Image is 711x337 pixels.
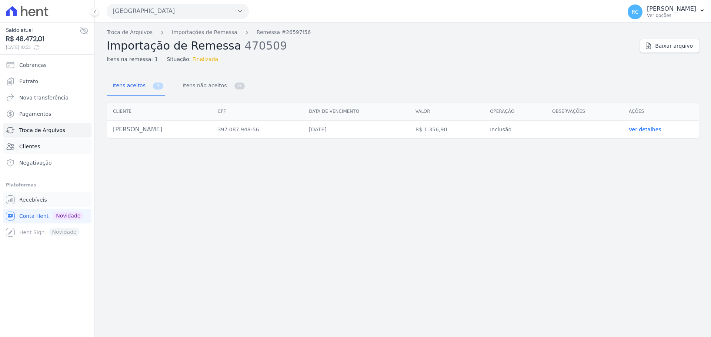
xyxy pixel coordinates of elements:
td: [DATE] [303,121,410,139]
span: Clientes [19,143,40,150]
a: Conta Hent Novidade [3,209,91,223]
span: Extrato [19,78,38,85]
span: Saldo atual [6,26,80,34]
a: Baixar arquivo [640,39,699,53]
td: R$ 1.356,90 [410,121,484,139]
span: Conta Hent [19,212,49,220]
span: RC [632,9,639,14]
a: Negativação [3,155,91,170]
a: Extrato [3,74,91,89]
span: Situação: [167,55,191,63]
div: Plataformas [6,181,89,189]
a: Cobranças [3,58,91,73]
a: Nova transferência [3,90,91,105]
a: Pagamentos [3,107,91,121]
a: Recebíveis [3,192,91,207]
span: Cobranças [19,61,47,69]
td: [PERSON_NAME] [107,121,212,139]
nav: Sidebar [6,58,89,240]
th: Valor [410,102,484,121]
span: Pagamentos [19,110,51,118]
span: 0 [234,82,245,90]
button: RC [PERSON_NAME] Ver opções [622,1,711,22]
td: Inclusão [484,121,546,139]
a: Itens aceitos 1 [107,77,165,96]
a: Troca de Arquivos [3,123,91,138]
th: Operação [484,102,546,121]
th: Data de vencimento [303,102,410,121]
p: [PERSON_NAME] [647,5,696,13]
span: Itens na remessa: 1 [107,55,158,63]
span: 1 [153,82,163,90]
span: [DATE] 10:53 [6,44,80,51]
a: Importações de Remessa [172,28,237,36]
span: Negativação [19,159,52,166]
nav: Breadcrumb [107,28,634,36]
span: Itens não aceitos [178,78,228,93]
nav: Tab selector [107,77,246,96]
span: Itens aceitos [108,78,147,93]
p: Ver opções [647,13,696,18]
span: Troca de Arquivos [19,127,65,134]
span: Baixar arquivo [655,42,693,50]
a: Remessa #26597f56 [257,28,311,36]
span: R$ 48.472,01 [6,34,80,44]
span: Importação de Remessa [107,39,241,52]
span: Nova transferência [19,94,69,101]
span: Finalizada [193,55,218,63]
th: Cliente [107,102,212,121]
a: Itens não aceitos 0 [177,77,246,96]
a: Ver detalhes [629,127,661,132]
th: Observações [546,102,623,121]
th: CPF [212,102,303,121]
a: Troca de Arquivos [107,28,153,36]
a: Clientes [3,139,91,154]
span: 470509 [245,38,287,52]
th: Ações [623,102,699,121]
td: 397.087.948-56 [212,121,303,139]
span: Recebíveis [19,196,47,203]
button: [GEOGRAPHIC_DATA] [107,4,249,18]
span: Novidade [53,212,83,220]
